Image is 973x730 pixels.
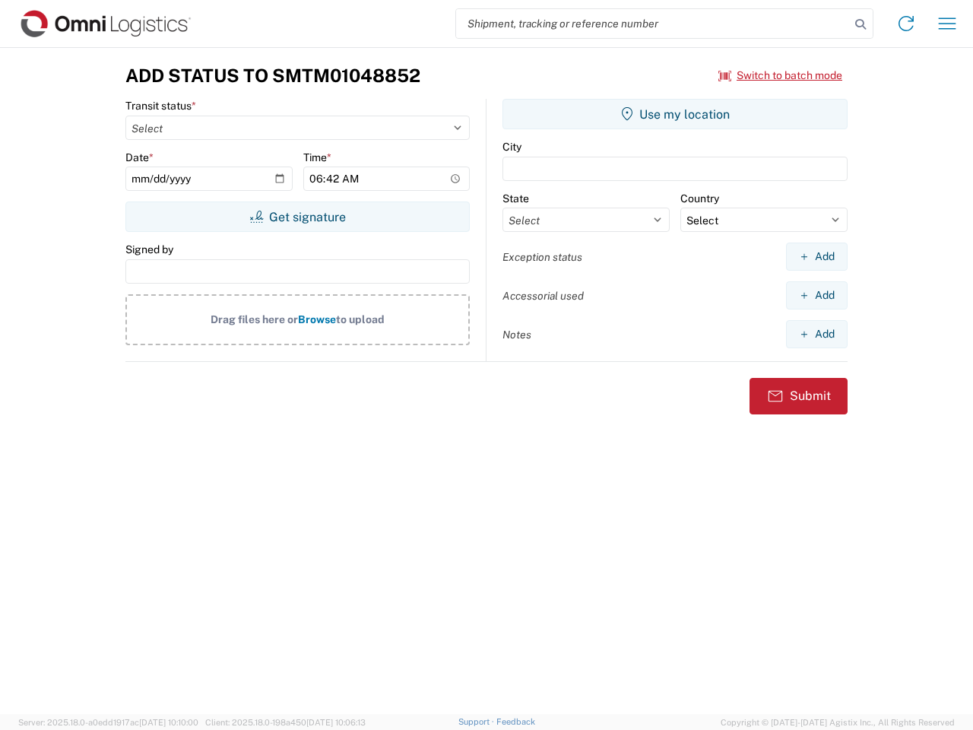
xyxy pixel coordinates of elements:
[502,289,584,303] label: Accessorial used
[303,151,331,164] label: Time
[125,202,470,232] button: Get signature
[786,320,848,348] button: Add
[750,378,848,414] button: Submit
[458,717,496,726] a: Support
[125,99,196,113] label: Transit status
[496,717,535,726] a: Feedback
[502,192,529,205] label: State
[786,281,848,309] button: Add
[298,313,336,325] span: Browse
[306,718,366,727] span: [DATE] 10:06:13
[718,63,842,88] button: Switch to batch mode
[125,243,173,256] label: Signed by
[680,192,719,205] label: Country
[205,718,366,727] span: Client: 2025.18.0-198a450
[125,151,154,164] label: Date
[336,313,385,325] span: to upload
[139,718,198,727] span: [DATE] 10:10:00
[721,716,955,729] span: Copyright © [DATE]-[DATE] Agistix Inc., All Rights Reserved
[18,718,198,727] span: Server: 2025.18.0-a0edd1917ac
[456,9,850,38] input: Shipment, tracking or reference number
[125,65,420,87] h3: Add Status to SMTM01048852
[502,250,582,264] label: Exception status
[502,140,521,154] label: City
[502,99,848,129] button: Use my location
[502,328,531,341] label: Notes
[786,243,848,271] button: Add
[211,313,298,325] span: Drag files here or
